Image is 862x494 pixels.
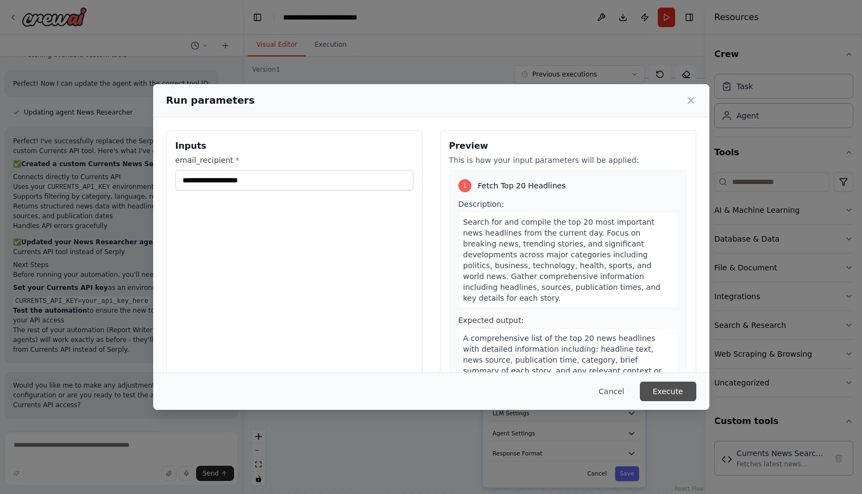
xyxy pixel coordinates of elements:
span: Fetch Top 20 Headlines [478,180,566,191]
button: Cancel [590,382,633,401]
span: Search for and compile the top 20 most important news headlines from the current day. Focus on br... [463,218,660,302]
div: 1 [458,179,471,192]
span: Description: [458,200,504,208]
h3: Preview [449,140,687,153]
span: Expected output: [458,316,524,325]
span: A comprehensive list of the top 20 news headlines with detailed information including: headline t... [463,334,662,397]
h3: Inputs [175,140,413,153]
p: This is how your input parameters will be applied: [449,155,687,166]
h2: Run parameters [166,93,255,108]
button: Execute [640,382,696,401]
label: email_recipient [175,155,413,166]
